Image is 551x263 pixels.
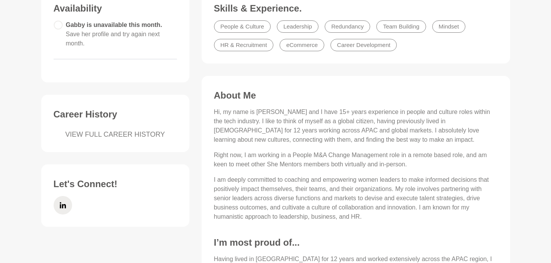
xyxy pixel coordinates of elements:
[66,22,162,47] span: Gabby is unavailable this month.
[214,3,498,14] h3: Skills & Experience.
[54,3,177,14] h3: Availability
[214,175,498,221] p: I am deeply committed to coaching and empowering women leaders to make informed decisions that po...
[54,129,177,140] a: VIEW FULL CAREER HISTORY
[54,196,72,214] a: LinkedIn
[214,90,498,101] h3: About Me
[66,31,160,47] span: Save her profile and try again next month.
[214,151,498,169] p: Right now, I am working in a People M&A Change Management role in a remote based role, and am kee...
[54,109,177,120] h3: Career History
[214,237,498,248] h3: I’m most proud of...
[214,107,498,144] p: Hi, my name is [PERSON_NAME] and I have 15+ years experience in people and culture roles within t...
[54,178,177,190] h3: Let's Connect!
